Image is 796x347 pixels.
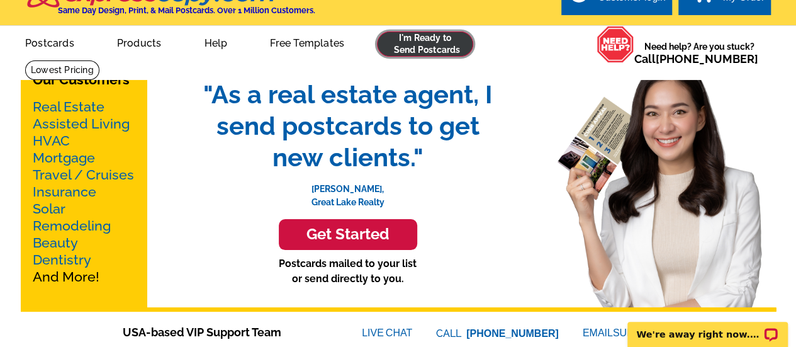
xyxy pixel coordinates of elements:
[362,327,412,338] a: LIVECHAT
[58,6,315,15] h4: Same Day Design, Print, & Mail Postcards. Over 1 Million Customers.
[634,40,765,65] span: Need help? Are you stuck?
[33,218,111,234] a: Remodeling
[33,252,91,268] a: Dentistry
[33,99,104,115] a: Real Estate
[436,326,463,341] font: CALL
[5,27,94,57] a: Postcards
[466,328,559,339] a: [PHONE_NUMBER]
[191,256,505,287] p: Postcards mailed to your list or send directly to you.
[33,235,78,251] a: Beauty
[33,184,96,200] a: Insurance
[656,52,758,65] a: [PHONE_NUMBER]
[191,79,505,173] span: "As a real estate agent, I send postcards to get new clients."
[613,326,673,341] font: SUPPORT@
[619,307,796,347] iframe: LiveChat chat widget
[191,219,505,250] a: Get Started
[634,52,758,65] span: Call
[583,327,673,338] a: EMAILSUPPORT@
[33,167,134,183] a: Travel / Cruises
[33,116,130,132] a: Assisted Living
[250,27,364,57] a: Free Templates
[191,173,505,209] p: [PERSON_NAME], Great Lake Realty
[97,27,182,57] a: Products
[33,201,65,217] a: Solar
[362,326,386,341] font: LIVE
[184,27,247,57] a: Help
[33,98,135,285] p: And More!
[33,133,70,149] a: HVAC
[597,26,634,63] img: help
[123,324,324,341] span: USA-based VIP Support Team
[33,150,95,166] a: Mortgage
[294,225,401,244] h3: Get Started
